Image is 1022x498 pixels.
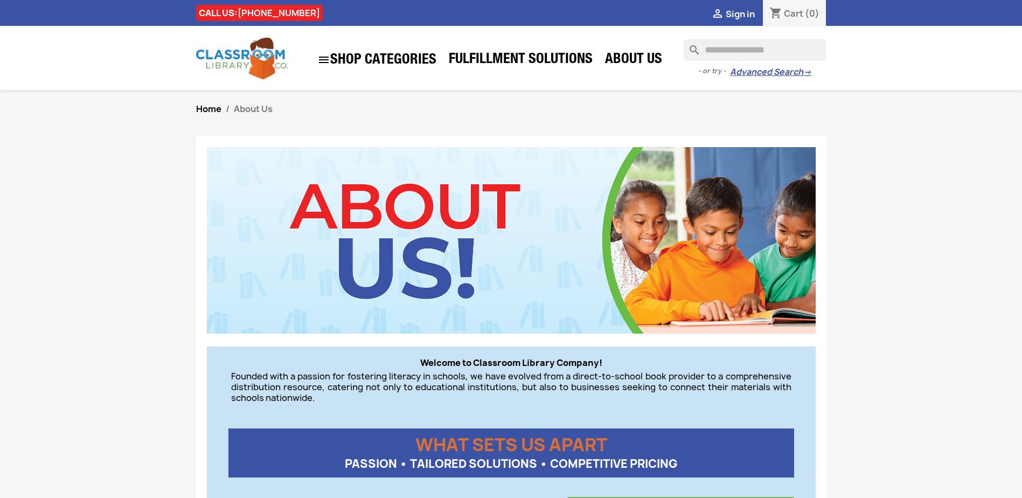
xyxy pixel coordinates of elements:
[231,357,791,368] p: Welcome to Classroom Library Company!
[207,147,816,334] img: CLC_About_Us.jpg
[711,8,755,20] a:  Sign in
[784,8,803,19] span: Cart
[730,67,811,78] a: Advanced Search→
[312,48,442,72] a: SHOP CATEGORIES
[711,8,724,21] i: 
[769,8,782,20] i: shopping_cart
[600,50,668,71] a: About Us
[317,53,330,66] i: 
[196,38,288,79] img: Classroom Library Company
[228,459,794,478] p: PASSION • TAILORED SOLUTIONS • COMPETITIVE PRICING
[443,50,598,71] a: Fulfillment Solutions
[684,39,826,61] input: Search
[196,103,221,115] a: Home
[805,8,819,19] span: (0)
[196,5,323,21] div: CALL US:
[684,39,697,52] i: search
[234,103,273,115] span: About Us
[698,66,730,77] span: - or try -
[803,67,811,78] span: →
[726,8,755,20] span: Sign in
[231,371,791,403] p: Founded with a passion for fostering literacy in schools, we have evolved from a direct-to-school...
[228,428,794,450] p: WHAT SETS US APART
[238,7,320,19] a: [PHONE_NUMBER]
